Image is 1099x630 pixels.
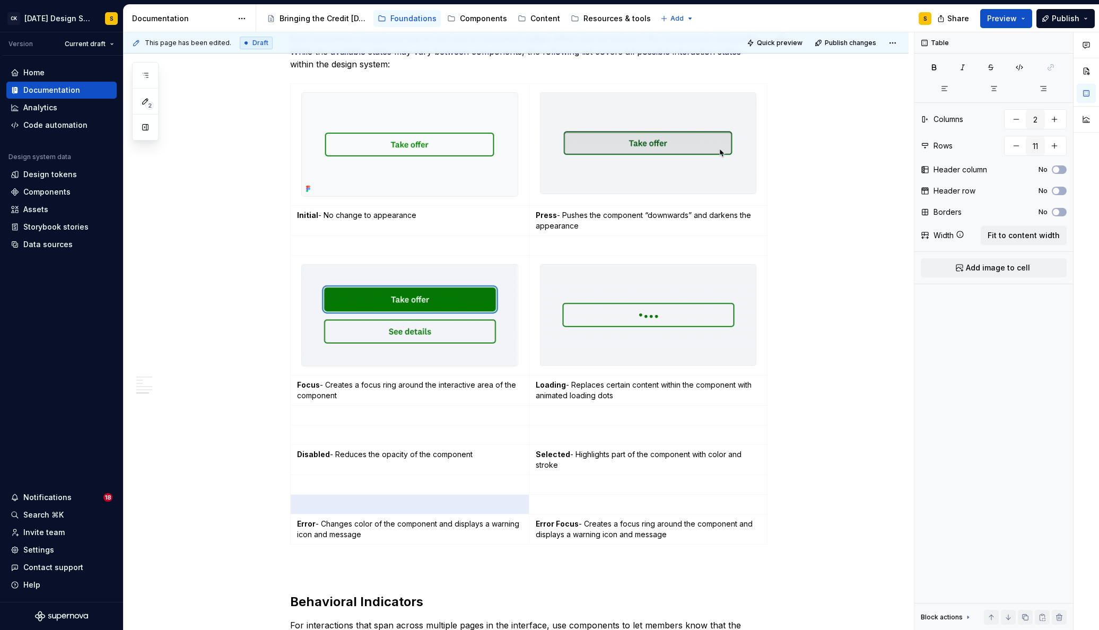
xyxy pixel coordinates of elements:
button: Fit to content width [981,226,1067,245]
a: Analytics [6,99,117,116]
div: S [923,14,927,23]
div: Borders [934,207,962,217]
a: Design tokens [6,166,117,183]
div: Documentation [23,85,80,95]
span: This page has been edited. [145,39,231,47]
span: 2 [145,101,154,110]
div: Invite team [23,527,65,538]
a: Content [513,10,564,27]
a: Assets [6,201,117,218]
p: - No change to appearance [297,210,522,221]
div: Notifications [23,492,72,503]
div: Assets [23,204,48,215]
p: - Reduces the opacity of the component [297,449,522,460]
a: Resources & tools [566,10,655,27]
div: Foundations [390,13,437,24]
div: CK [7,12,20,25]
span: Publish changes [825,39,876,47]
div: Storybook stories [23,222,89,232]
p: - Creates a focus ring around the interactive area of the component [297,380,522,401]
button: Preview [980,9,1032,28]
svg: Supernova Logo [35,611,88,622]
button: Publish [1036,9,1095,28]
div: Documentation [132,13,232,24]
div: Width [934,230,954,241]
div: Header column [934,164,987,175]
p: - Highlights part of the component with color and stroke [536,449,761,470]
button: Publish changes [812,36,881,50]
span: Quick preview [757,39,803,47]
div: Block actions [921,610,972,625]
strong: Loading [536,380,566,389]
a: Bringing the Credit [DATE] brand to life across products [263,10,371,27]
span: Current draft [65,40,106,48]
div: Bringing the Credit [DATE] brand to life across products [280,13,367,24]
div: Design system data [8,153,71,161]
a: Home [6,64,117,81]
a: Foundations [373,10,441,27]
img: 70ca095c-17e0-4c71-8487-148c9519a354.gif [540,265,756,365]
div: [DATE] Design System [24,13,92,24]
div: Content [530,13,560,24]
div: Code automation [23,120,88,130]
button: Notifications18 [6,489,117,506]
div: Home [23,67,45,78]
div: Rows [934,141,953,151]
div: Page tree [263,8,655,29]
div: Search ⌘K [23,510,64,520]
p: - Pushes the component “downwards” and darkens the appearance [536,210,761,231]
button: Share [932,9,976,28]
label: No [1039,208,1048,216]
button: Quick preview [744,36,807,50]
strong: Error Focus [536,519,579,528]
button: Add image to cell [921,258,1067,277]
a: Settings [6,541,117,558]
span: 18 [103,493,112,502]
strong: Error [297,519,316,528]
a: Storybook stories [6,218,117,235]
strong: Initial [297,211,318,220]
a: Invite team [6,524,117,541]
a: Components [443,10,511,27]
a: Documentation [6,82,117,99]
div: Design tokens [23,169,77,180]
div: Version [8,40,33,48]
div: Contact support [23,562,83,573]
span: Publish [1052,13,1079,24]
strong: Selected [536,450,570,459]
strong: Focus [297,380,320,389]
div: Columns [934,114,963,125]
img: a8fb2a49-1979-4d71-9e71-32df9183354a.png [302,93,518,196]
div: S [110,14,114,23]
a: Components [6,183,117,200]
img: d96adf5c-96d1-42bf-8b76-b3dc0b40158a.gif [540,93,756,194]
strong: Disabled [297,450,330,459]
div: Data sources [23,239,73,250]
div: Components [460,13,507,24]
div: Resources & tools [583,13,651,24]
div: Analytics [23,102,57,113]
button: Contact support [6,559,117,576]
p: - Replaces certain content within the component with animated loading dots [536,380,761,401]
span: Add [670,14,684,23]
button: Current draft [60,37,119,51]
button: Search ⌘K [6,506,117,523]
img: a9346278-d6ba-4165-91f6-56c46b1e6923.gif [302,265,517,366]
span: Preview [987,13,1017,24]
strong: Press [536,211,557,220]
h2: Behavioral Indicators [290,593,767,610]
label: No [1039,165,1048,174]
span: Fit to content width [988,230,1060,241]
div: Header row [934,186,975,196]
button: Help [6,576,117,593]
button: Add [657,11,697,26]
span: Add image to cell [966,262,1030,273]
div: Help [23,580,40,590]
button: CK[DATE] Design SystemS [2,7,121,30]
a: Data sources [6,236,117,253]
span: Draft [252,39,268,47]
div: Settings [23,545,54,555]
label: No [1039,187,1048,195]
p: - Changes color of the component and displays a warning icon and message [297,519,522,540]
